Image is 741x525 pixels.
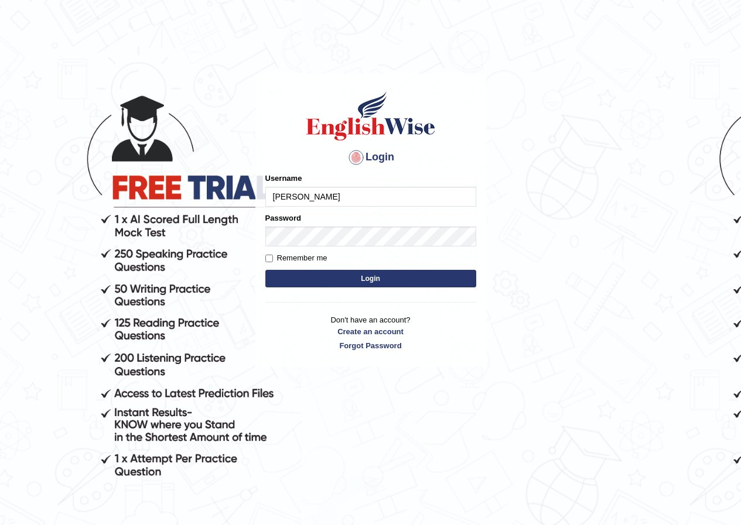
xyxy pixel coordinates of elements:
[265,255,273,262] input: Remember me
[265,173,302,184] label: Username
[265,314,476,351] p: Don't have an account?
[265,212,301,224] label: Password
[265,270,476,287] button: Login
[265,252,327,264] label: Remember me
[304,90,438,142] img: Logo of English Wise sign in for intelligent practice with AI
[265,326,476,337] a: Create an account
[265,148,476,167] h4: Login
[265,340,476,351] a: Forgot Password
